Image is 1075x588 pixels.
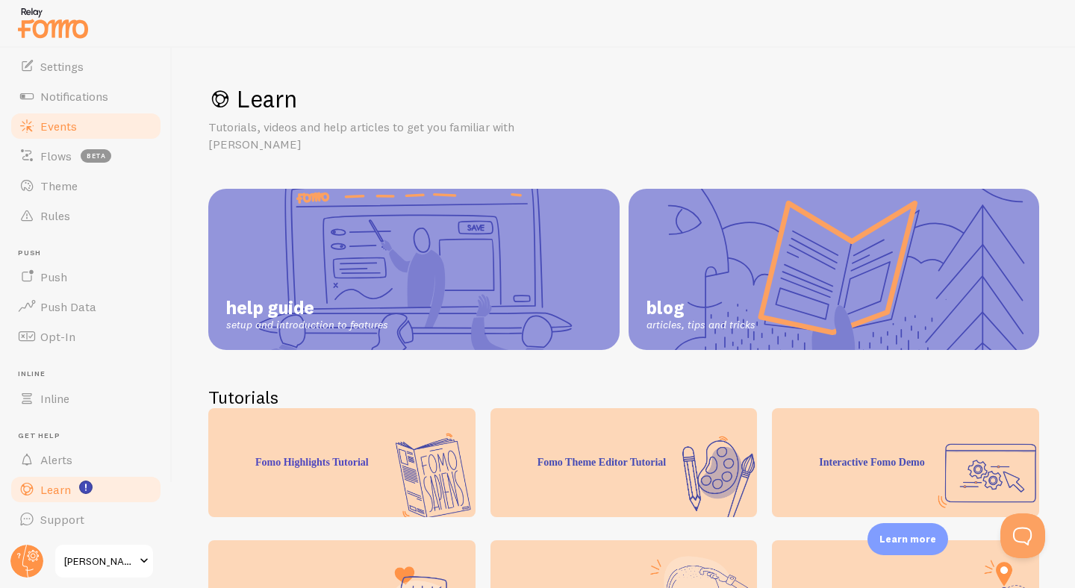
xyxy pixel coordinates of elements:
[81,149,111,163] span: beta
[9,384,163,413] a: Inline
[18,369,163,379] span: Inline
[18,248,163,258] span: Push
[54,543,155,579] a: [PERSON_NAME] Bouquets
[40,391,69,406] span: Inline
[64,552,135,570] span: [PERSON_NAME] Bouquets
[867,523,948,555] div: Learn more
[40,208,70,223] span: Rules
[40,329,75,344] span: Opt-In
[79,481,93,494] svg: <p>Watch New Feature Tutorials!</p>
[646,296,755,319] span: blog
[226,296,388,319] span: help guide
[490,408,758,517] div: Fomo Theme Editor Tutorial
[9,201,163,231] a: Rules
[226,319,388,332] span: setup and introduction to features
[40,482,71,497] span: Learn
[40,89,108,104] span: Notifications
[9,171,163,201] a: Theme
[9,51,163,81] a: Settings
[9,111,163,141] a: Events
[9,475,163,504] a: Learn
[40,148,72,163] span: Flows
[40,452,72,467] span: Alerts
[9,81,163,111] a: Notifications
[40,269,67,284] span: Push
[9,504,163,534] a: Support
[9,292,163,322] a: Push Data
[208,84,1039,114] h1: Learn
[879,532,936,546] p: Learn more
[40,119,77,134] span: Events
[40,59,84,74] span: Settings
[1000,513,1045,558] iframe: Help Scout Beacon - Open
[208,119,567,153] p: Tutorials, videos and help articles to get you familiar with [PERSON_NAME]
[208,408,476,517] div: Fomo Highlights Tutorial
[9,262,163,292] a: Push
[16,4,90,42] img: fomo-relay-logo-orange.svg
[9,445,163,475] a: Alerts
[772,408,1039,517] div: Interactive Fomo Demo
[9,141,163,171] a: Flows beta
[40,512,84,527] span: Support
[208,386,1039,409] h2: Tutorials
[9,322,163,351] a: Opt-In
[208,189,620,350] a: help guide setup and introduction to features
[40,299,96,314] span: Push Data
[40,178,78,193] span: Theme
[646,319,755,332] span: articles, tips and tricks
[629,189,1040,350] a: blog articles, tips and tricks
[18,431,163,441] span: Get Help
